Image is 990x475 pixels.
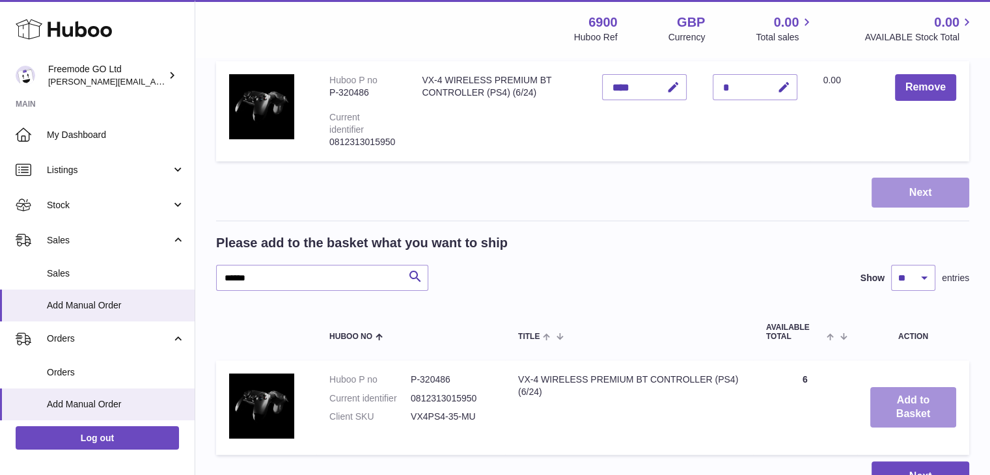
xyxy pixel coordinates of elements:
[329,87,396,99] div: P-320486
[934,14,959,31] span: 0.00
[409,61,588,161] td: VX-4 WIRELESS PREMIUM BT CONTROLLER (PS4) (6/24)
[216,234,508,252] h2: Please add to the basket what you want to ship
[668,31,706,44] div: Currency
[588,14,618,31] strong: 6900
[329,75,378,85] div: Huboo P no
[48,63,165,88] div: Freemode GO Ltd
[47,332,171,345] span: Orders
[864,14,974,44] a: 0.00 AVAILABLE Stock Total
[860,272,885,284] label: Show
[756,31,814,44] span: Total sales
[574,31,618,44] div: Huboo Ref
[329,411,411,423] dt: Client SKU
[864,31,974,44] span: AVAILABLE Stock Total
[47,129,185,141] span: My Dashboard
[229,373,294,439] img: VX-4 WIRELESS PREMIUM BT CONTROLLER (PS4) (6/24)
[411,411,492,423] dd: VX4PS4-35-MU
[942,272,969,284] span: entries
[329,136,396,148] div: 0812313015950
[857,310,969,353] th: Action
[47,299,185,312] span: Add Manual Order
[47,398,185,411] span: Add Manual Order
[47,267,185,280] span: Sales
[229,74,294,139] img: VX-4 WIRELESS PREMIUM BT CONTROLLER (PS4) (6/24)
[16,66,35,85] img: lenka.smikniarova@gioteck.com
[16,426,179,450] a: Log out
[677,14,705,31] strong: GBP
[766,323,824,340] span: AVAILABLE Total
[895,74,956,101] button: Remove
[47,164,171,176] span: Listings
[48,76,261,87] span: [PERSON_NAME][EMAIL_ADDRESS][DOMAIN_NAME]
[329,373,411,386] dt: Huboo P no
[411,392,492,405] dd: 0812313015950
[823,75,841,85] span: 0.00
[411,373,492,386] dd: P-320486
[47,366,185,379] span: Orders
[872,178,969,208] button: Next
[870,387,956,428] button: Add to Basket
[753,360,857,455] td: 6
[518,332,540,341] span: Title
[505,360,753,455] td: VX-4 WIRELESS PREMIUM BT CONTROLLER (PS4) (6/24)
[756,14,814,44] a: 0.00 Total sales
[47,199,171,211] span: Stock
[329,112,364,135] div: Current identifier
[774,14,799,31] span: 0.00
[329,332,372,341] span: Huboo no
[329,392,411,405] dt: Current identifier
[47,234,171,247] span: Sales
